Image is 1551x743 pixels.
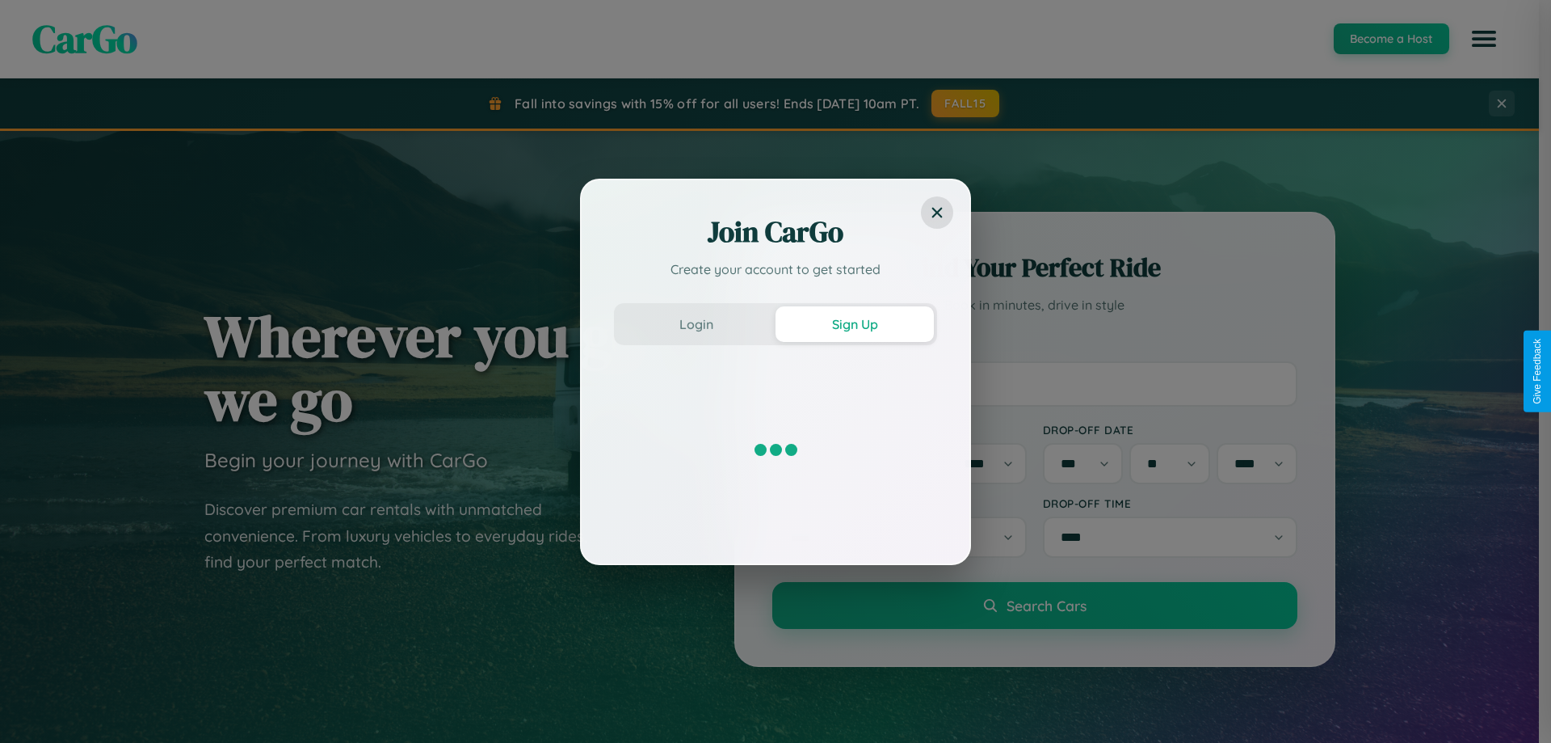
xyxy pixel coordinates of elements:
p: Create your account to get started [614,260,937,279]
button: Sign Up [775,306,934,342]
div: Give Feedback [1532,339,1543,404]
h2: Join CarGo [614,213,937,251]
button: Login [617,306,775,342]
iframe: Intercom live chat [16,688,55,727]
